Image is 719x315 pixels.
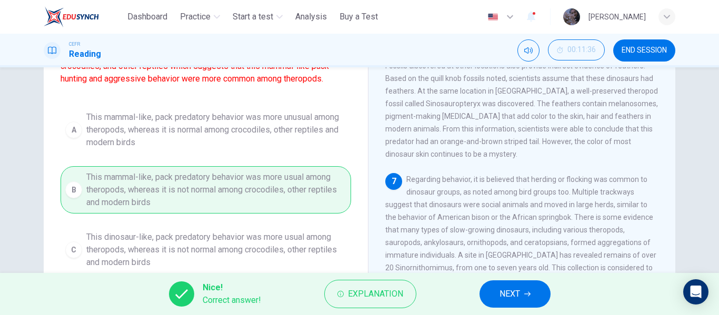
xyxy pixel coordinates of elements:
[69,40,80,48] span: CEFR
[291,7,331,26] button: Analysis
[339,11,378,23] span: Buy a Test
[233,11,273,23] span: Start a test
[567,46,596,54] span: 00:11:36
[123,7,172,26] button: Dashboard
[127,11,167,23] span: Dashboard
[203,281,261,294] span: Nice!
[548,39,605,62] div: Hide
[517,39,540,62] div: Mute
[335,7,382,26] button: Buy a Test
[588,11,646,23] div: [PERSON_NAME]
[176,7,224,26] button: Practice
[228,7,287,26] button: Start a test
[203,294,261,307] span: Correct answer!
[180,11,211,23] span: Practice
[683,279,708,304] div: Open Intercom Messenger
[44,6,99,27] img: ELTC logo
[324,280,416,308] button: Explanation
[548,39,605,60] button: 00:11:36
[622,46,667,55] span: END SESSION
[480,280,551,308] button: NEXT
[563,8,580,25] img: Profile picture
[486,13,500,21] img: en
[613,39,675,62] button: END SESSION
[500,287,520,301] span: NEXT
[69,48,101,60] h1: Reading
[385,173,402,190] div: 7
[44,6,123,27] a: ELTC logo
[295,11,327,23] span: Analysis
[348,287,403,301] span: Explanation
